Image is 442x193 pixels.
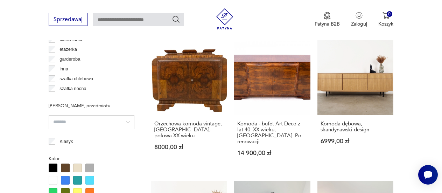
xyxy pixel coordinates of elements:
[49,155,134,163] p: Kolor
[214,8,235,29] img: Patyna - sklep z meblami i dekoracjami vintage
[59,138,73,145] p: Klasyk
[317,39,393,170] a: Komoda dębowa, skandynawski designKomoda dębowa, skandynawski design6999,00 zł
[237,121,307,145] h3: Komoda - bufet Art Deco z lat 40. XX wieku, [GEOGRAPHIC_DATA]. Po renowacji.
[383,12,390,19] img: Ikona koszyka
[237,150,307,156] p: 14 900,00 zł
[321,121,390,133] h3: Komoda dębowa, skandynawski design
[356,12,363,19] img: Ikonka użytkownika
[315,12,340,27] a: Ikona medaluPatyna B2B
[59,46,77,53] p: etażerka
[49,102,134,110] p: [PERSON_NAME] przedmiotu
[154,144,224,150] p: 8000,00 zł
[234,39,310,170] a: Komoda - bufet Art Deco z lat 40. XX wieku, Polska. Po renowacji.Komoda - bufet Art Deco z lat 40...
[315,21,340,27] p: Patyna B2B
[59,65,68,73] p: inna
[49,13,87,26] button: Sprzedawaj
[321,138,390,144] p: 6999,00 zł
[151,39,227,170] a: Orzechowa komoda vintage, Polska, połowa XX wieku.Orzechowa komoda vintage, [GEOGRAPHIC_DATA], po...
[387,11,393,17] div: 0
[324,12,331,20] img: Ikona medalu
[315,12,340,27] button: Patyna B2B
[418,165,438,185] iframe: Smartsupp widget button
[154,121,224,139] h3: Orzechowa komoda vintage, [GEOGRAPHIC_DATA], połowa XX wieku.
[59,75,93,83] p: szafka chlebowa
[351,21,367,27] p: Zaloguj
[59,55,80,63] p: garderoba
[59,85,86,92] p: szafka nocna
[172,15,180,23] button: Szukaj
[49,18,87,22] a: Sprzedawaj
[351,12,367,27] button: Zaloguj
[378,21,393,27] p: Koszyk
[378,12,393,27] button: 0Koszyk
